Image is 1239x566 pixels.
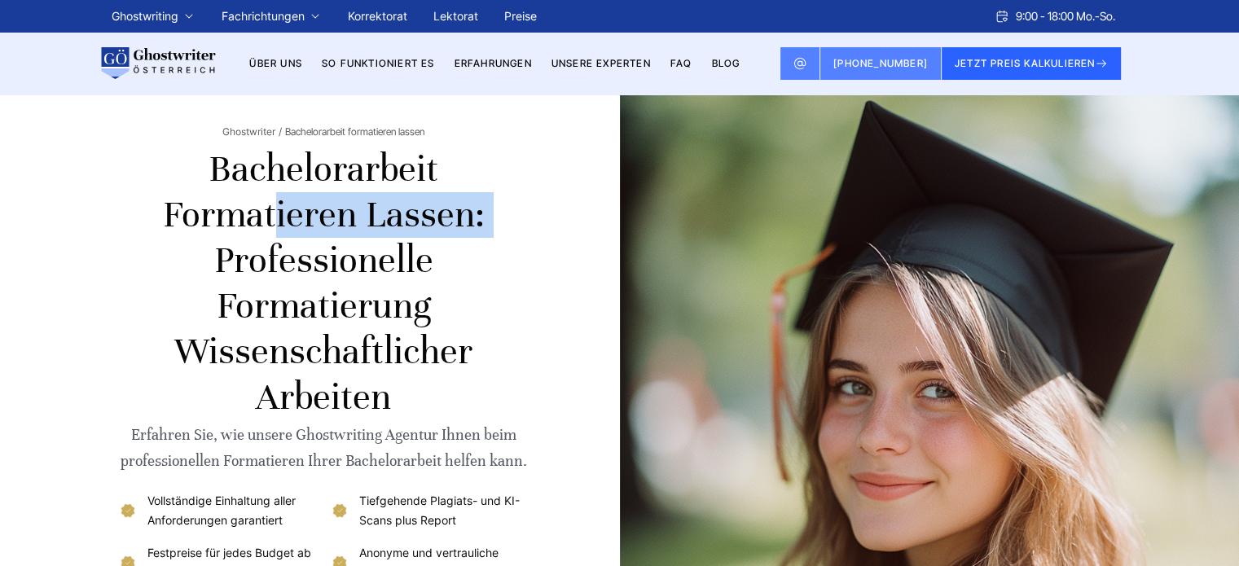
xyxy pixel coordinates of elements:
[222,125,282,138] a: Ghostwriter
[820,47,942,80] a: [PHONE_NUMBER]
[99,47,216,80] img: logo wirschreiben
[833,57,928,69] span: [PHONE_NUMBER]
[330,491,529,530] li: Tiefgehende Plagiats- und KI-Scans plus Report
[1016,7,1115,26] span: 9:00 - 18:00 Mo.-So.
[118,501,138,520] img: Vollständige Einhaltung aller Anforderungen garantiert
[711,57,740,69] a: BLOG
[793,57,806,70] img: Email
[322,57,435,69] a: So funktioniert es
[222,7,305,26] a: Fachrichtungen
[112,7,178,26] a: Ghostwriting
[118,422,529,474] div: Erfahren Sie, wie unsere Ghostwriting Agentur Ihnen beim professionellen Formatieren Ihrer Bachel...
[504,9,537,23] a: Preise
[551,57,651,69] a: Unsere Experten
[455,57,532,69] a: Erfahrungen
[330,501,349,520] img: Tiefgehende Plagiats- und KI-Scans plus Report
[118,491,318,530] li: Vollständige Einhaltung aller Anforderungen garantiert
[433,9,478,23] a: Lektorat
[285,125,424,138] span: Bachelorarbeit formatieren lassen
[348,9,407,23] a: Korrektorat
[249,57,302,69] a: Über uns
[118,147,529,420] h1: Bachelorarbeit formatieren lassen: Professionelle Formatierung wissenschaftlicher Arbeiten
[670,57,692,69] a: FAQ
[942,47,1122,80] button: JETZT PREIS KALKULIEREN
[995,10,1009,23] img: Schedule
